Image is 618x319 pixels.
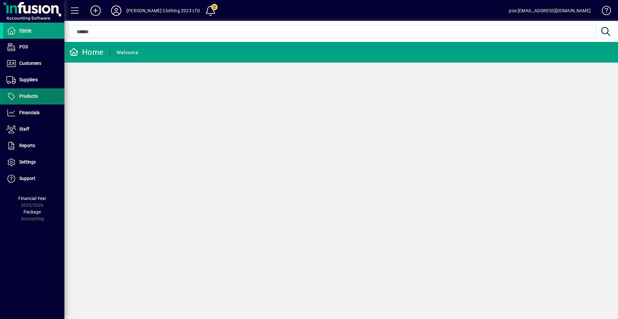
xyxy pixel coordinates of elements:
[3,39,64,55] a: POS
[85,5,106,16] button: Add
[19,110,40,115] span: Financials
[509,5,591,16] div: pos [EMAIL_ADDRESS][DOMAIN_NAME]
[117,47,138,58] div: Welcome
[19,77,38,82] span: Suppliers
[3,154,64,170] a: Settings
[19,94,38,99] span: Products
[3,121,64,137] a: Staff
[19,61,41,66] span: Customers
[3,105,64,121] a: Financials
[3,138,64,154] a: Reports
[126,5,200,16] div: [PERSON_NAME] Clothing 2023 LTD
[18,196,46,201] span: Financial Year
[69,47,103,57] div: Home
[597,1,610,22] a: Knowledge Base
[3,171,64,187] a: Support
[3,88,64,105] a: Products
[19,176,35,181] span: Support
[19,44,28,49] span: POS
[19,28,31,33] span: Home
[106,5,126,16] button: Profile
[19,143,35,148] span: Reports
[19,159,36,164] span: Settings
[3,72,64,88] a: Suppliers
[23,209,41,214] span: Package
[3,55,64,72] a: Customers
[19,126,29,132] span: Staff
